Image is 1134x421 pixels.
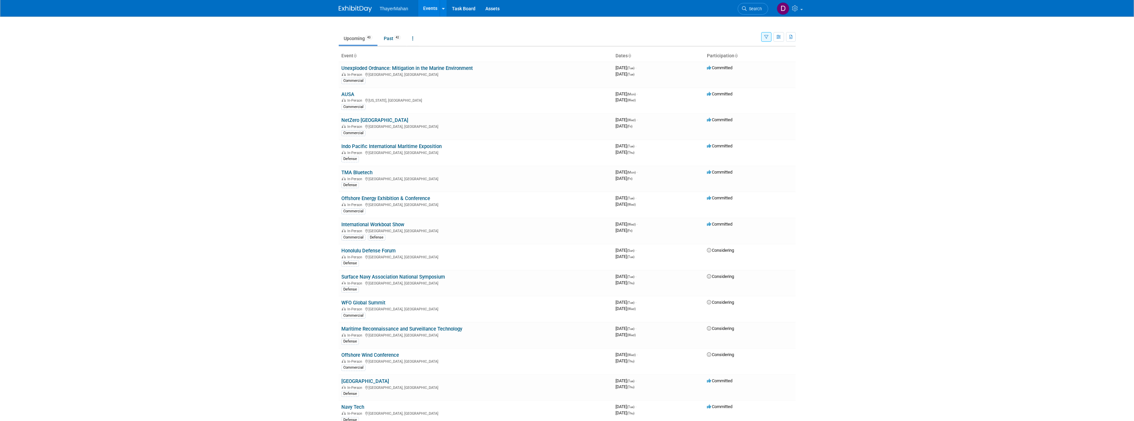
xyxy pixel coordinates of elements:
[341,332,610,338] div: [GEOGRAPHIC_DATA], [GEOGRAPHIC_DATA]
[347,411,364,416] span: In-Person
[635,274,636,279] span: -
[347,203,364,207] span: In-Person
[347,255,364,259] span: In-Person
[341,280,610,286] div: [GEOGRAPHIC_DATA], [GEOGRAPHIC_DATA]
[616,300,636,305] span: [DATE]
[341,143,442,149] a: Indo Pacific International Maritime Exposition
[341,260,359,266] div: Defense
[341,150,610,155] div: [GEOGRAPHIC_DATA], [GEOGRAPHIC_DATA]
[353,53,357,58] a: Sort by Event Name
[341,170,372,176] a: TMA Bluetech
[342,73,346,76] img: In-Person Event
[616,72,634,77] span: [DATE]
[627,353,636,357] span: (Wed)
[627,177,632,181] span: (Fri)
[637,170,638,175] span: -
[616,91,638,96] span: [DATE]
[341,410,610,416] div: [GEOGRAPHIC_DATA], [GEOGRAPHIC_DATA]
[616,143,636,148] span: [DATE]
[707,117,732,122] span: Committed
[342,229,346,232] img: In-Person Event
[635,300,636,305] span: -
[635,378,636,383] span: -
[627,249,634,252] span: (Sun)
[627,301,634,304] span: (Tue)
[627,379,634,383] span: (Tue)
[341,117,408,123] a: NetZero [GEOGRAPHIC_DATA]
[368,235,385,240] div: Defense
[616,117,638,122] span: [DATE]
[616,384,634,389] span: [DATE]
[627,196,634,200] span: (Tue)
[628,53,631,58] a: Sort by Start Date
[341,365,366,371] div: Commercial
[707,274,734,279] span: Considering
[342,98,346,102] img: In-Person Event
[341,326,462,332] a: Maritime Reconnaissance and Surveillance Technology
[341,339,359,344] div: Defense
[635,404,636,409] span: -
[342,177,346,180] img: In-Person Event
[616,410,634,415] span: [DATE]
[341,391,359,397] div: Defense
[616,150,634,155] span: [DATE]
[339,6,372,12] img: ExhibitDay
[707,300,734,305] span: Considering
[627,385,634,389] span: (Thu)
[341,378,389,384] a: [GEOGRAPHIC_DATA]
[637,352,638,357] span: -
[637,222,638,227] span: -
[738,3,768,15] a: Search
[347,307,364,311] span: In-Person
[627,203,636,206] span: (Wed)
[707,222,732,227] span: Committed
[341,352,399,358] a: Offshore Wind Conference
[613,50,704,62] th: Dates
[734,53,738,58] a: Sort by Participation Type
[627,151,634,154] span: (Thu)
[627,255,634,259] span: (Tue)
[341,130,366,136] div: Commercial
[616,222,638,227] span: [DATE]
[341,176,610,181] div: [GEOGRAPHIC_DATA], [GEOGRAPHIC_DATA]
[627,98,636,102] span: (Wed)
[341,124,610,129] div: [GEOGRAPHIC_DATA], [GEOGRAPHIC_DATA]
[342,151,346,154] img: In-Person Event
[341,222,404,228] a: International Workboat Show
[707,248,734,253] span: Considering
[616,358,634,363] span: [DATE]
[777,2,789,15] img: Doug Grimes
[635,143,636,148] span: -
[707,170,732,175] span: Committed
[347,151,364,155] span: In-Person
[616,170,638,175] span: [DATE]
[627,275,634,279] span: (Tue)
[707,143,732,148] span: Committed
[342,203,346,206] img: In-Person Event
[347,229,364,233] span: In-Person
[627,125,632,128] span: (Fri)
[347,125,364,129] span: In-Person
[347,73,364,77] span: In-Person
[707,91,732,96] span: Committed
[341,156,359,162] div: Defense
[341,313,366,319] div: Commercial
[707,378,732,383] span: Committed
[341,404,364,410] a: Navy Tech
[341,78,366,84] div: Commercial
[707,326,734,331] span: Considering
[341,202,610,207] div: [GEOGRAPHIC_DATA], [GEOGRAPHIC_DATA]
[627,92,636,96] span: (Mon)
[627,281,634,285] span: (Thu)
[616,176,632,181] span: [DATE]
[616,248,636,253] span: [DATE]
[616,195,636,200] span: [DATE]
[747,6,762,11] span: Search
[347,386,364,390] span: In-Person
[627,66,634,70] span: (Tue)
[635,195,636,200] span: -
[379,32,406,45] a: Past42
[341,182,359,188] div: Defense
[380,6,408,11] span: ThayerMahan
[627,144,634,148] span: (Tue)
